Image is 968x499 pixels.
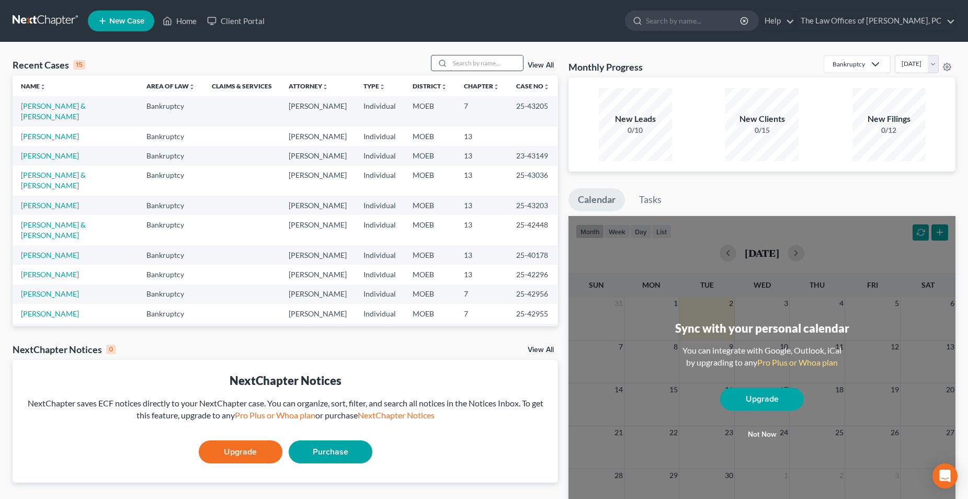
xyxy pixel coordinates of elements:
[404,215,455,245] td: MOEB
[280,245,355,265] td: [PERSON_NAME]
[678,345,846,369] div: You can integrate with Google, Outlook, iCal by upgrading to any
[355,215,404,245] td: Individual
[363,82,385,90] a: Typeunfold_more
[795,12,955,30] a: The Law Offices of [PERSON_NAME], PC
[725,113,799,125] div: New Clients
[21,220,86,240] a: [PERSON_NAME] & [PERSON_NAME]
[413,82,447,90] a: Districtunfold_more
[21,82,46,90] a: Nameunfold_more
[464,82,499,90] a: Chapterunfold_more
[40,84,46,90] i: unfold_more
[355,127,404,146] td: Individual
[13,59,85,71] div: Recent Cases
[280,324,355,343] td: [PERSON_NAME]
[404,166,455,196] td: MOEB
[189,84,195,90] i: unfold_more
[599,125,672,135] div: 0/10
[21,101,86,121] a: [PERSON_NAME] & [PERSON_NAME]
[528,62,554,69] a: View All
[138,127,203,146] td: Bankruptcy
[355,245,404,265] td: Individual
[138,324,203,343] td: Bankruptcy
[528,346,554,354] a: View All
[455,196,508,215] td: 13
[379,84,385,90] i: unfold_more
[21,251,79,259] a: [PERSON_NAME]
[455,304,508,323] td: 7
[199,440,282,463] a: Upgrade
[280,127,355,146] td: [PERSON_NAME]
[138,196,203,215] td: Bankruptcy
[355,324,404,343] td: Individual
[450,55,523,71] input: Search by name...
[508,96,558,126] td: 25-43205
[404,304,455,323] td: MOEB
[280,265,355,284] td: [PERSON_NAME]
[21,132,79,141] a: [PERSON_NAME]
[441,84,447,90] i: unfold_more
[355,285,404,304] td: Individual
[455,96,508,126] td: 7
[852,113,926,125] div: New Filings
[280,304,355,323] td: [PERSON_NAME]
[355,196,404,215] td: Individual
[21,171,86,190] a: [PERSON_NAME] & [PERSON_NAME]
[508,324,558,343] td: 25-42502
[404,196,455,215] td: MOEB
[757,357,838,367] a: Pro Plus or Whoa plan
[138,166,203,196] td: Bankruptcy
[508,304,558,323] td: 25-42955
[516,82,550,90] a: Case Nounfold_more
[21,309,79,318] a: [PERSON_NAME]
[455,215,508,245] td: 13
[138,304,203,323] td: Bankruptcy
[759,12,794,30] a: Help
[404,245,455,265] td: MOEB
[455,127,508,146] td: 13
[720,424,804,445] button: Not now
[21,372,550,389] div: NextChapter Notices
[508,166,558,196] td: 25-43036
[508,215,558,245] td: 25-42448
[543,84,550,90] i: unfold_more
[21,270,79,279] a: [PERSON_NAME]
[493,84,499,90] i: unfold_more
[355,265,404,284] td: Individual
[280,166,355,196] td: [PERSON_NAME]
[455,285,508,304] td: 7
[358,410,435,420] a: NextChapter Notices
[138,215,203,245] td: Bankruptcy
[455,324,508,343] td: 13
[932,463,958,489] div: Open Intercom Messenger
[404,96,455,126] td: MOEB
[404,324,455,343] td: MOEB
[280,146,355,165] td: [PERSON_NAME]
[355,166,404,196] td: Individual
[138,245,203,265] td: Bankruptcy
[508,196,558,215] td: 25-43203
[455,265,508,284] td: 13
[138,285,203,304] td: Bankruptcy
[280,196,355,215] td: [PERSON_NAME]
[280,215,355,245] td: [PERSON_NAME]
[568,61,643,73] h3: Monthly Progress
[203,75,280,96] th: Claims & Services
[833,60,865,69] div: Bankruptcy
[508,265,558,284] td: 25-42296
[355,146,404,165] td: Individual
[13,343,116,356] div: NextChapter Notices
[404,265,455,284] td: MOEB
[455,146,508,165] td: 13
[109,17,144,25] span: New Case
[355,304,404,323] td: Individual
[21,398,550,422] div: NextChapter saves ECF notices directly to your NextChapter case. You can organize, sort, filter, ...
[138,146,203,165] td: Bankruptcy
[355,96,404,126] td: Individual
[235,410,315,420] a: Pro Plus or Whoa plan
[157,12,202,30] a: Home
[404,285,455,304] td: MOEB
[630,188,671,211] a: Tasks
[852,125,926,135] div: 0/12
[21,201,79,210] a: [PERSON_NAME]
[725,125,799,135] div: 0/15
